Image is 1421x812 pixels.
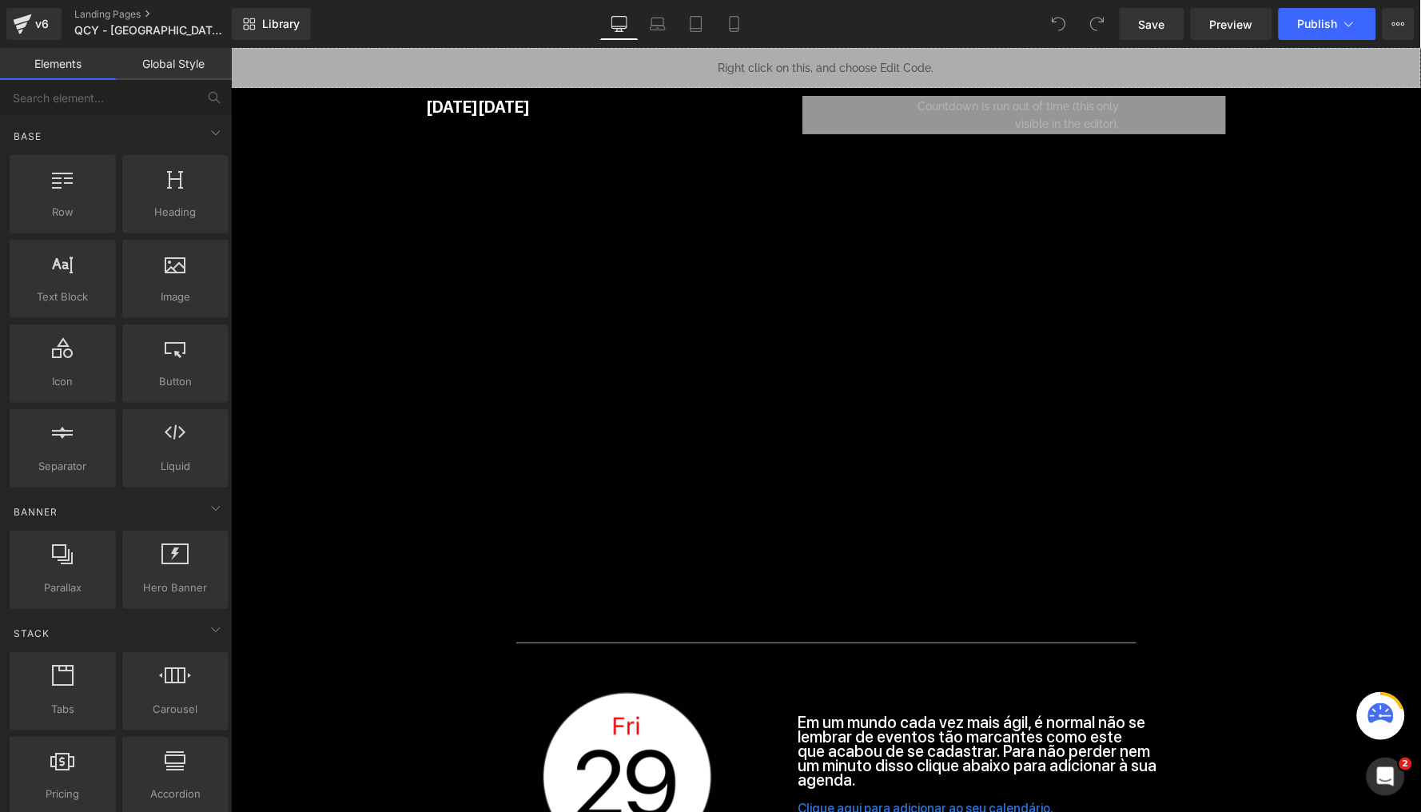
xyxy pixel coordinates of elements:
button: Redo [1081,8,1113,40]
span: Library [262,17,300,31]
span: Stack [12,626,51,641]
span: Publish [1298,18,1338,30]
span: QCY - [GEOGRAPHIC_DATA]™ | A MAIOR [DATE][DATE] DA HISTÓRIA [74,24,228,37]
span: Image [127,289,224,305]
span: Banner [12,504,59,519]
iframe: Intercom live chat [1367,758,1405,796]
span: Tabs [14,701,111,718]
span: Accordion [127,786,224,802]
a: Desktop [600,8,639,40]
strong: [DATE][DATE] [196,50,300,69]
button: Undo [1043,8,1075,40]
a: v6 [6,8,62,40]
span: 2 [1399,758,1412,770]
button: More [1383,8,1415,40]
span: Save [1139,16,1165,33]
span: Heading [127,204,224,221]
span: Hero Banner [127,579,224,596]
span: Base [12,129,43,144]
span: Row [14,204,111,221]
span: Icon [14,373,111,390]
a: Landing Pages [74,8,258,21]
span: Carousel [127,701,224,718]
h1: Em um mundo cada vez mais ágil, é normal não se lembrar de eventos tão marcantes como este que ac... [567,667,943,739]
div: v6 [32,14,52,34]
a: Laptop [639,8,677,40]
button: Publish [1279,8,1376,40]
a: New Library [232,8,311,40]
span: Text Block [14,289,111,305]
a: Global Style [116,48,232,80]
span: Liquid [127,458,224,475]
span: Preview [1210,16,1253,33]
a: Mobile [715,8,754,40]
span: Pricing [14,786,111,802]
span: Parallax [14,579,111,596]
a: Clique aqui para adicionar ao seu calendário. [567,753,823,768]
span: Separator [14,458,111,475]
a: Preview [1191,8,1272,40]
a: Tablet [677,8,715,40]
span: Button [127,373,224,390]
